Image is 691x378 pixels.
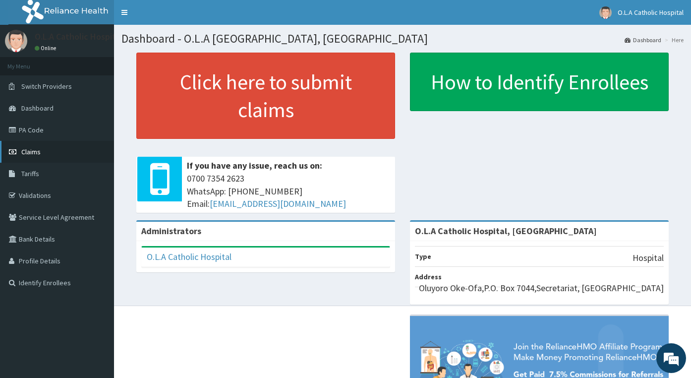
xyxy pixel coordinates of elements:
img: User Image [5,30,27,52]
li: Here [662,36,684,44]
h1: Dashboard - O.L.A [GEOGRAPHIC_DATA], [GEOGRAPHIC_DATA] [121,32,684,45]
span: Dashboard [21,104,54,113]
a: O.L.A Catholic Hospital [147,251,231,262]
a: Dashboard [625,36,661,44]
textarea: Type your message and hit 'Enter' [5,271,189,306]
p: Oluyoro Oke-Ofa,P.O. Box 7044,Secretariat, [GEOGRAPHIC_DATA] [419,282,664,295]
span: Claims [21,147,41,156]
a: [EMAIL_ADDRESS][DOMAIN_NAME] [210,198,346,209]
span: 0700 7354 2623 WhatsApp: [PHONE_NUMBER] Email: [187,172,390,210]
b: Address [415,272,442,281]
img: d_794563401_company_1708531726252_794563401 [18,50,40,74]
p: O.L.A Catholic Hospital [35,32,123,41]
strong: O.L.A Catholic Hospital, [GEOGRAPHIC_DATA] [415,225,597,237]
b: Type [415,252,431,261]
div: Minimize live chat window [163,5,186,29]
span: Tariffs [21,169,39,178]
a: How to Identify Enrollees [410,53,669,111]
div: Chat with us now [52,56,167,68]
span: O.L.A Catholic Hospital [618,8,684,17]
a: Online [35,45,58,52]
a: Click here to submit claims [136,53,395,139]
b: If you have any issue, reach us on: [187,160,322,171]
img: User Image [599,6,612,19]
span: Switch Providers [21,82,72,91]
p: Hospital [633,252,664,264]
b: Administrators [141,225,201,237]
span: We're online! [58,125,137,225]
